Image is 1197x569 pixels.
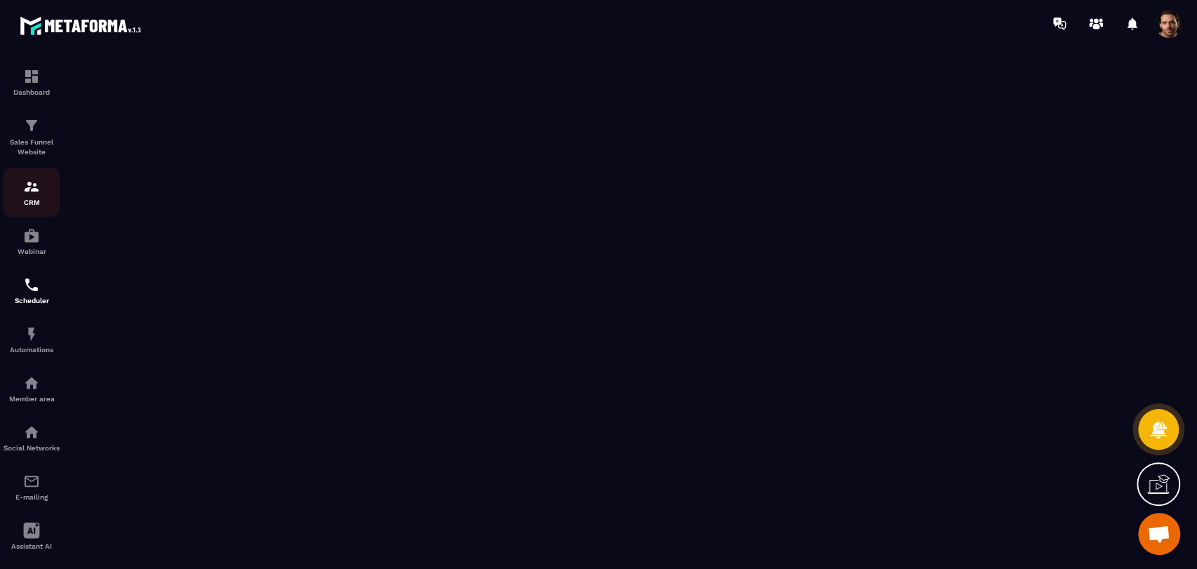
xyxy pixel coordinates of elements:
[4,217,60,266] a: automationsautomationsWebinar
[4,88,60,96] p: Dashboard
[4,542,60,550] p: Assistant AI
[4,462,60,511] a: emailemailE-mailing
[23,424,40,441] img: social-network
[4,315,60,364] a: automationsautomationsAutomations
[4,364,60,413] a: automationsautomationsMember area
[4,248,60,255] p: Webinar
[4,266,60,315] a: schedulerschedulerScheduler
[23,276,40,293] img: scheduler
[23,117,40,134] img: formation
[23,68,40,85] img: formation
[23,227,40,244] img: automations
[4,138,60,157] p: Sales Funnel Website
[4,444,60,452] p: Social Networks
[20,13,146,39] img: logo
[4,493,60,501] p: E-mailing
[4,199,60,206] p: CRM
[4,395,60,403] p: Member area
[23,326,40,342] img: automations
[4,107,60,168] a: formationformationSales Funnel Website
[4,511,60,561] a: Assistant AI
[4,413,60,462] a: social-networksocial-networkSocial Networks
[23,473,40,490] img: email
[1138,513,1180,555] div: Mở cuộc trò chuyện
[4,58,60,107] a: formationformationDashboard
[4,168,60,217] a: formationformationCRM
[4,346,60,354] p: Automations
[23,178,40,195] img: formation
[4,297,60,304] p: Scheduler
[23,375,40,391] img: automations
